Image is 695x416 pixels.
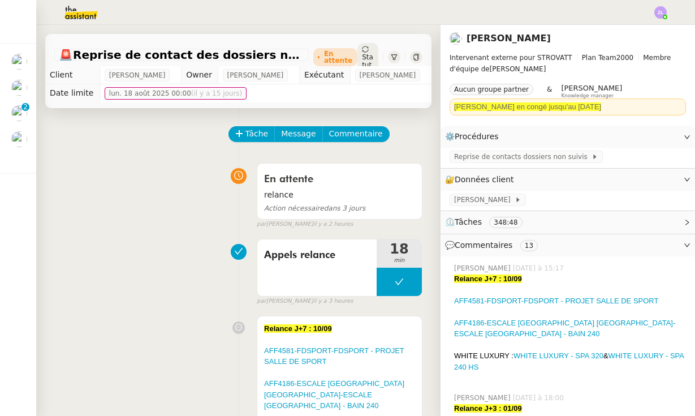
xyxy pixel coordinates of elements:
[313,297,353,306] span: il y a 3 heures
[454,194,515,205] span: [PERSON_NAME]
[445,241,542,250] span: 💬
[45,66,100,84] td: Client
[441,126,695,148] div: ⚙️Procédures
[445,173,519,186] span: 🔐
[257,297,353,306] small: [PERSON_NAME]
[21,103,29,111] nz-badge-sup: 2
[228,126,275,142] button: Tâche
[191,89,242,97] span: (il y a 15 jours)
[561,84,622,92] span: [PERSON_NAME]
[454,350,686,372] div: WHITE LUXURY : &
[182,66,218,84] td: Owner
[454,275,522,283] strong: Relance J+7 : 10/09
[513,393,566,403] span: [DATE] à 18:00
[454,151,592,162] span: Reprise de contacts dossiers non suivis
[441,234,695,256] div: 💬Commentaires 13
[299,66,350,84] td: Exécutant
[45,84,100,102] td: Date limite
[264,247,370,264] span: Appels relance
[450,54,572,62] span: Intervenant externe pour STROVATT
[329,127,383,140] span: Commentaire
[455,217,482,226] span: Tâches
[11,54,27,70] img: users%2Fx9OnqzEMlAUNG38rkK8jkyzjKjJ3%2Favatar%2F1516609952611.jpeg
[274,126,322,142] button: Message
[441,211,695,233] div: ⏲️Tâches 348:48
[445,130,504,143] span: ⚙️
[450,32,462,45] img: users%2FLb8tVVcnxkNxES4cleXP4rKNCSJ2%2Favatar%2F2ff4be35-2167-49b6-8427-565bfd2dd78c
[324,50,353,64] div: En attente
[281,127,316,140] span: Message
[450,84,533,95] nz-tag: Aucun groupe partner
[616,54,634,62] span: 2000
[245,127,269,140] span: Tâche
[455,132,499,141] span: Procédures
[264,188,415,201] span: relance
[264,346,404,366] a: AFF4581-FDSPORT-FDSPORT - PROJET SALLE DE SPORT
[59,48,73,62] span: 🚨
[11,131,27,147] img: users%2F0G3Vvnvi3TQv835PC6wL0iK4Q012%2Favatar%2F85e45ffa-4efd-43d5-9109-2e66efd3e965
[257,297,266,306] span: par
[257,220,266,229] span: par
[59,49,304,61] span: Reprise de contact des dossiers non suivis
[322,126,390,142] button: Commentaire
[561,84,622,98] app-user-label: Knowledge manager
[257,220,353,229] small: [PERSON_NAME]
[313,220,353,229] span: il y a 2 heures
[362,53,373,69] span: Statut
[520,240,538,251] nz-tag: 13
[445,217,532,226] span: ⏲️
[489,217,522,228] nz-tag: 348:48
[360,70,416,81] span: [PERSON_NAME]
[11,105,27,121] img: users%2FrZ9hsAwvZndyAxvpJrwIinY54I42%2Favatar%2FChatGPT%20Image%201%20aou%CC%82t%202025%2C%2011_1...
[377,242,422,256] span: 18
[454,297,658,305] a: AFF4581-FDSPORT-FDSPORT - PROJET SALLE DE SPORT
[11,80,27,96] img: users%2F0G3Vvnvi3TQv835PC6wL0iK4Q012%2Favatar%2F85e45ffa-4efd-43d5-9109-2e66efd3e965
[467,33,551,44] a: [PERSON_NAME]
[454,393,513,403] span: [PERSON_NAME]
[454,351,684,371] a: WHITE LUXURY - SPA 240 HS
[454,263,513,273] span: [PERSON_NAME]
[455,175,514,184] span: Données client
[264,379,404,410] a: AFF4186-ESCALE [GEOGRAPHIC_DATA] [GEOGRAPHIC_DATA]-ESCALE [GEOGRAPHIC_DATA] - BAIN 240
[450,52,686,75] span: [PERSON_NAME]
[227,70,284,81] span: [PERSON_NAME]
[264,324,332,333] strong: Relance J+7 : 10/09
[264,174,313,185] span: En attente
[547,84,552,98] span: &
[513,351,603,360] a: WHITE LUXURY - SPA 320
[561,93,614,99] span: Knowledge manager
[264,204,365,212] span: dans 3 jours
[454,102,601,111] span: [PERSON_NAME] en congé jusqu'au [DATE]
[109,70,166,81] span: [PERSON_NAME]
[582,54,616,62] span: Plan Team
[454,319,675,338] a: AFF4186-ESCALE [GEOGRAPHIC_DATA] [GEOGRAPHIC_DATA]-ESCALE [GEOGRAPHIC_DATA] - BAIN 240
[654,6,667,19] img: svg
[109,88,243,99] span: lun. 18 août 2025 00:00
[23,103,28,113] p: 2
[454,404,522,413] strong: Relance J+3 : 01/09
[455,241,512,250] span: Commentaires
[264,204,324,212] span: Action nécessaire
[441,169,695,191] div: 🔐Données client
[377,256,422,265] span: min
[513,263,566,273] span: [DATE] à 15:17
